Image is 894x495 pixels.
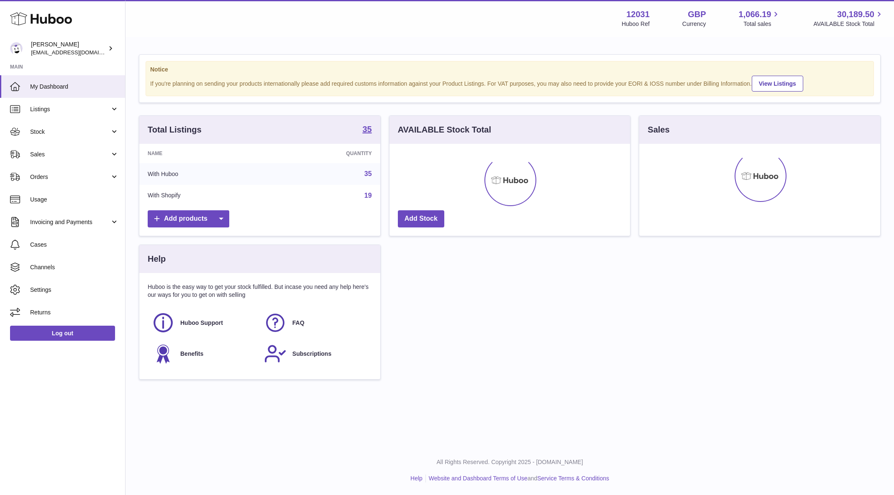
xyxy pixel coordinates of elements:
span: 1,066.19 [739,9,771,20]
span: Huboo Support [180,319,223,327]
span: Subscriptions [292,350,331,358]
span: Listings [30,105,110,113]
h3: Total Listings [148,124,202,135]
span: AVAILABLE Stock Total [813,20,884,28]
a: 35 [364,170,372,177]
li: and [426,475,609,482]
td: With Huboo [139,163,269,185]
span: Orders [30,173,110,181]
img: admin@makewellforyou.com [10,42,23,55]
span: Channels [30,263,119,271]
a: Add products [148,210,229,227]
strong: 35 [362,125,371,133]
a: Service Terms & Conditions [537,475,609,482]
span: Cases [30,241,119,249]
h3: AVAILABLE Stock Total [398,124,491,135]
div: Huboo Ref [622,20,650,28]
span: 30,189.50 [837,9,874,20]
h3: Help [148,253,166,265]
span: Invoicing and Payments [30,218,110,226]
span: Stock [30,128,110,136]
a: Subscriptions [264,342,368,365]
th: Name [139,144,269,163]
span: My Dashboard [30,83,119,91]
a: 30,189.50 AVAILABLE Stock Total [813,9,884,28]
span: [EMAIL_ADDRESS][DOMAIN_NAME] [31,49,123,56]
span: Total sales [743,20,781,28]
h3: Sales [648,124,669,135]
div: If you're planning on sending your products internationally please add required customs informati... [150,74,869,92]
strong: GBP [688,9,706,20]
a: Help [410,475,423,482]
span: FAQ [292,319,305,327]
a: Website and Dashboard Terms of Use [429,475,528,482]
td: With Shopify [139,185,269,207]
p: Huboo is the easy way to get your stock fulfilled. But incase you need any help here's our ways f... [148,283,372,299]
span: Returns [30,309,119,316]
span: Usage [30,196,119,204]
span: Benefits [180,350,203,358]
strong: Notice [150,66,869,74]
a: View Listings [752,76,803,92]
a: 35 [362,125,371,135]
div: Currency [682,20,706,28]
span: Settings [30,286,119,294]
span: Sales [30,151,110,158]
a: 19 [364,192,372,199]
a: Huboo Support [152,311,256,334]
a: Benefits [152,342,256,365]
a: FAQ [264,311,368,334]
p: All Rights Reserved. Copyright 2025 - [DOMAIN_NAME] [132,458,887,466]
strong: 12031 [626,9,650,20]
th: Quantity [269,144,380,163]
a: 1,066.19 Total sales [739,9,781,28]
div: [PERSON_NAME] [31,41,106,56]
a: Add Stock [398,210,444,227]
a: Log out [10,326,115,341]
